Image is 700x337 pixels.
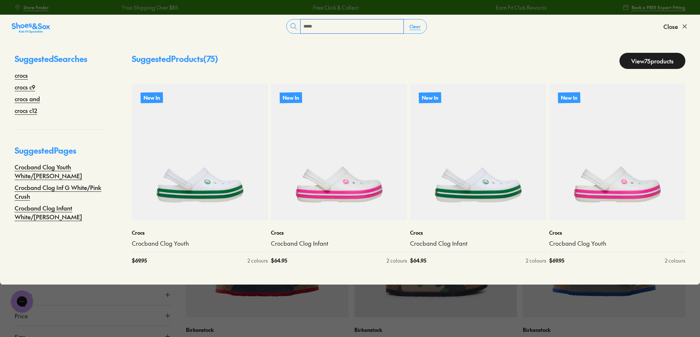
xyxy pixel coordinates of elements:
[549,257,564,264] span: $ 69.95
[523,326,685,334] p: Birkenstock
[271,257,287,264] span: $ 64.95
[549,84,685,220] a: New In
[15,285,171,305] button: Colour
[632,4,685,11] span: Book a FREE Expert Fitting
[280,92,302,103] p: New In
[15,94,40,103] a: crocs and
[15,106,37,115] a: crocs c12
[623,1,685,14] a: Book a FREE Expert Fitting
[23,4,49,11] span: Store Finder
[410,257,426,264] span: $ 64.95
[271,229,407,237] p: Crocs
[247,257,268,264] div: 2 colours
[15,162,103,180] a: Crocband Clog Youth White/[PERSON_NAME]
[419,92,441,103] p: New In
[663,18,688,34] button: Close
[132,53,218,69] p: Suggested Products
[496,4,547,11] a: Earn Fit Club Rewards
[132,257,147,264] span: $ 69.95
[549,239,685,248] a: Crocband Clog Youth
[122,4,178,11] a: Free Shipping Over $85
[12,22,50,34] img: SNS_Logo_Responsive.svg
[15,53,103,71] p: Suggested Searches
[15,1,49,14] a: Store Finder
[15,71,28,80] a: crocs
[15,83,35,91] a: crocs c9
[132,84,268,220] a: New In
[15,144,103,162] p: Suggested Pages
[12,21,50,32] a: Shoes &amp; Sox
[15,311,28,320] span: Price
[663,22,678,31] span: Close
[313,4,358,11] a: Free Click & Collect
[410,229,546,237] p: Crocs
[271,239,407,248] a: Crocband Clog Infant
[619,53,685,69] a: View75products
[141,92,163,103] p: New In
[410,84,546,220] a: New In
[387,257,407,264] div: 2 colours
[403,20,427,33] button: Clear
[410,239,546,248] a: Crocband Clog Infant
[132,229,268,237] p: Crocs
[132,239,268,248] a: Crocband Clog Youth
[15,305,171,326] button: Price
[665,257,685,264] div: 2 colours
[526,257,546,264] div: 2 colours
[7,288,37,315] iframe: Gorgias live chat messenger
[203,53,218,64] span: ( 75 )
[271,84,407,220] a: New In
[558,92,580,103] p: New In
[354,326,517,334] p: Birkenstock
[15,183,103,201] a: Crocband Clog Inf G White/Pink Crush
[549,229,685,237] p: Crocs
[15,204,103,221] a: Crocband Clog Infant White/[PERSON_NAME]
[186,326,349,334] p: Birkenstock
